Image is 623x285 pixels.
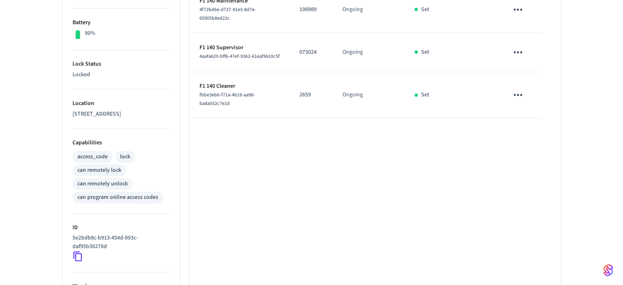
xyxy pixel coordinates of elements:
[299,48,323,57] p: 073024
[299,91,323,99] p: 2659
[85,29,95,38] p: 90%
[199,91,255,107] span: fbbe3eb6-f71a-4b16-aa96-ba8a932c7e1d
[333,33,405,72] td: Ongoing
[120,153,130,161] div: lock
[72,60,170,68] p: Lock Status
[199,53,280,60] span: 4aafa620-bff6-47ef-9362-61eaf9610c5f
[199,82,280,91] p: F1 140 Cleaner
[299,5,323,14] p: 198989
[72,139,170,147] p: Capabilities
[72,234,167,251] p: 5e2bdb8c-b913-454d-893c-daf95b38278d
[421,5,429,14] p: Set
[72,71,170,79] p: Locked
[199,6,256,22] span: 4f72bd6e-d727-41e3-8d7e-65905b8ed22c
[77,193,158,202] div: can program online access codes
[333,72,405,118] td: Ongoing
[72,110,170,119] p: [STREET_ADDRESS]
[421,91,429,99] p: Set
[603,264,613,277] img: SeamLogoGradient.69752ec5.svg
[72,18,170,27] p: Battery
[72,223,170,232] p: ID
[199,43,280,52] p: F1 140 Supervisor
[77,153,108,161] div: access_code
[77,166,121,175] div: can remotely lock
[77,180,128,188] div: can remotely unlock
[421,48,429,57] p: Set
[72,99,170,108] p: Location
